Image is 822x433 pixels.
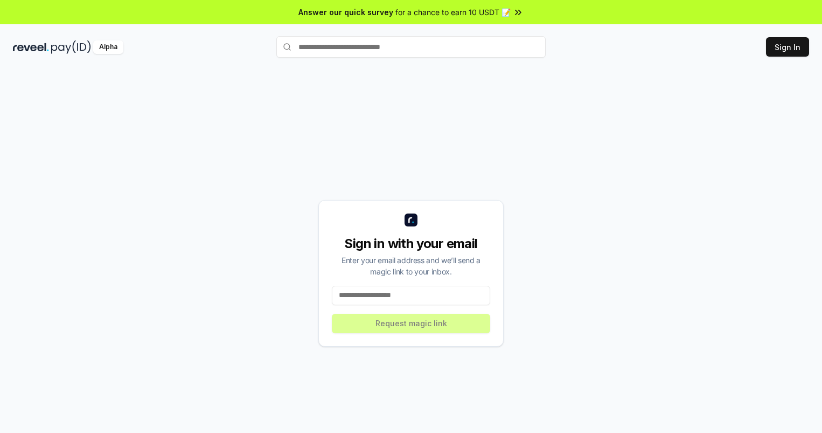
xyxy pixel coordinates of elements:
img: logo_small [405,214,417,226]
button: Sign In [766,37,809,57]
img: pay_id [51,40,91,54]
span: Answer our quick survey [298,6,393,18]
img: reveel_dark [13,40,49,54]
span: for a chance to earn 10 USDT 📝 [395,6,511,18]
div: Enter your email address and we’ll send a magic link to your inbox. [332,255,490,277]
div: Sign in with your email [332,235,490,252]
div: Alpha [93,40,123,54]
